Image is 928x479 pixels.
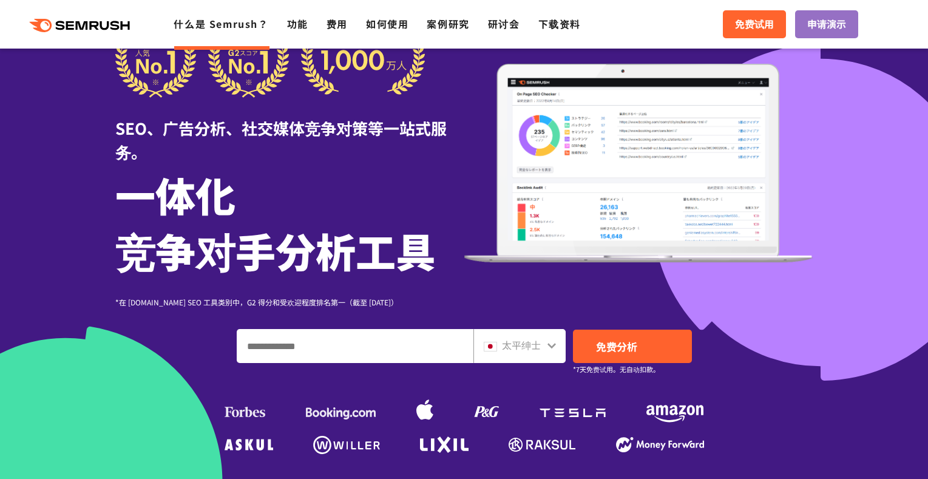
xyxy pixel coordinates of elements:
font: 太平绅士 [502,338,541,352]
font: *7天免费试用。无自动扣款。 [573,364,660,374]
a: 功能 [287,16,308,31]
a: 费用 [327,16,348,31]
a: 申请演示 [795,10,858,38]
font: 一体化 [115,165,235,223]
a: 免费试用 [723,10,786,38]
a: 如何使用 [366,16,408,31]
a: 案例研究 [427,16,469,31]
a: 什么是 Semrush？ [174,16,268,31]
a: 研讨会 [488,16,520,31]
input: 输入域名、关键字或 URL [237,330,473,362]
font: 免费试用 [735,16,774,31]
font: *在 [DOMAIN_NAME] SEO 工具类别中，G2 得分和受欢迎程度排名第一（截至 [DATE]） [115,297,398,307]
a: 免费分析 [573,330,692,363]
font: 竞争对手分析工具 [115,221,436,279]
font: 免费分析 [596,339,637,354]
font: SEO、广告分析、社交媒体竞争对策等一站式服务。 [115,117,447,163]
a: 下载资料 [538,16,581,31]
font: 申请演示 [807,16,846,31]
